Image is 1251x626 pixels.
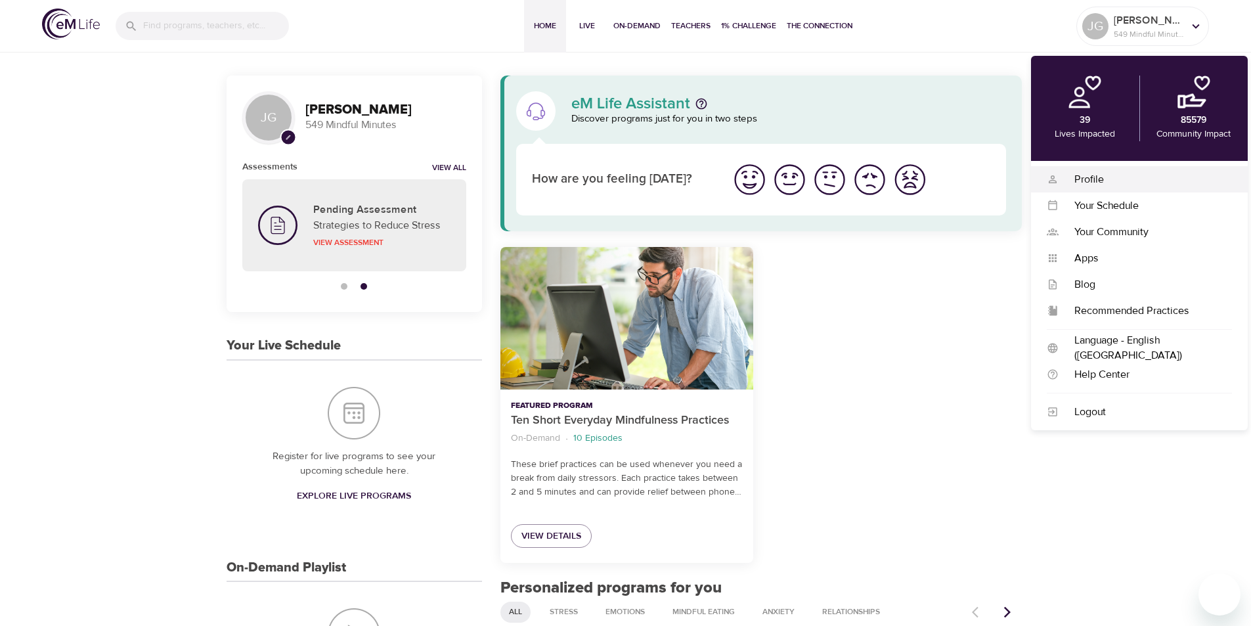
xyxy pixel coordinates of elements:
[598,606,653,617] span: Emotions
[511,430,743,447] nav: breadcrumb
[500,247,753,390] button: Ten Short Everyday Mindfulness Practices
[242,91,295,144] div: JG
[313,217,450,233] p: Strategies to Reduce Stress
[305,118,466,133] p: 549 Mindful Minutes
[573,432,623,445] p: 10 Episodes
[732,162,768,198] img: great
[1198,573,1240,615] iframe: Button to launch messaging window
[542,606,586,617] span: Stress
[242,160,297,174] h6: Assessments
[511,400,743,412] p: Featured Program
[328,387,380,439] img: Your Live Schedule
[671,19,711,33] span: Teachers
[597,602,653,623] div: Emotions
[143,12,289,40] input: Find programs, teachers, etc...
[525,101,546,122] img: eM Life Assistant
[890,160,930,200] button: I'm feeling worst
[1080,114,1090,127] p: 39
[529,19,561,33] span: Home
[1068,76,1101,108] img: personal.png
[511,412,743,430] p: Ten Short Everyday Mindfulness Practices
[292,484,416,508] a: Explore Live Programs
[814,606,888,617] span: Relationships
[313,236,450,248] p: View Assessment
[1055,127,1115,141] p: Lives Impacted
[1059,333,1232,363] div: Language - English ([GEOGRAPHIC_DATA])
[253,449,456,479] p: Register for live programs to see your upcoming schedule here.
[432,163,466,174] a: View all notifications
[850,160,890,200] button: I'm feeling bad
[541,602,586,623] div: Stress
[770,160,810,200] button: I'm feeling good
[787,19,852,33] span: The Connection
[814,602,889,623] div: Relationships
[511,524,592,548] a: View Details
[1059,303,1232,319] div: Recommended Practices
[500,579,1022,598] h2: Personalized programs for you
[1156,127,1231,141] p: Community Impact
[1059,198,1232,213] div: Your Schedule
[1059,172,1232,187] div: Profile
[1114,28,1183,40] p: 549 Mindful Minutes
[571,96,690,112] p: eM Life Assistant
[227,338,341,353] h3: Your Live Schedule
[313,203,450,217] h5: Pending Assessment
[500,602,531,623] div: All
[571,19,603,33] span: Live
[1177,76,1210,108] img: community.png
[772,162,808,198] img: good
[721,19,776,33] span: 1% Challenge
[664,602,743,623] div: Mindful Eating
[613,19,661,33] span: On-Demand
[730,160,770,200] button: I'm feeling great
[511,458,743,499] p: These brief practices can be used whenever you need a break from daily stressors. Each practice t...
[297,488,411,504] span: Explore Live Programs
[571,112,1007,127] p: Discover programs just for you in two steps
[755,606,802,617] span: Anxiety
[565,430,568,447] li: ·
[532,170,714,189] p: How are you feeling [DATE]?
[227,560,346,575] h3: On-Demand Playlist
[511,432,560,445] p: On-Demand
[754,602,803,623] div: Anxiety
[1059,225,1232,240] div: Your Community
[1059,251,1232,266] div: Apps
[1059,277,1232,292] div: Blog
[42,9,100,39] img: logo
[1114,12,1183,28] p: [PERSON_NAME]
[810,160,850,200] button: I'm feeling ok
[852,162,888,198] img: bad
[521,528,581,545] span: View Details
[812,162,848,198] img: ok
[1082,13,1108,39] div: JG
[1059,367,1232,382] div: Help Center
[1059,405,1232,420] div: Logout
[892,162,928,198] img: worst
[305,102,466,118] h3: [PERSON_NAME]
[501,606,530,617] span: All
[665,606,743,617] span: Mindful Eating
[1181,114,1206,127] p: 85579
